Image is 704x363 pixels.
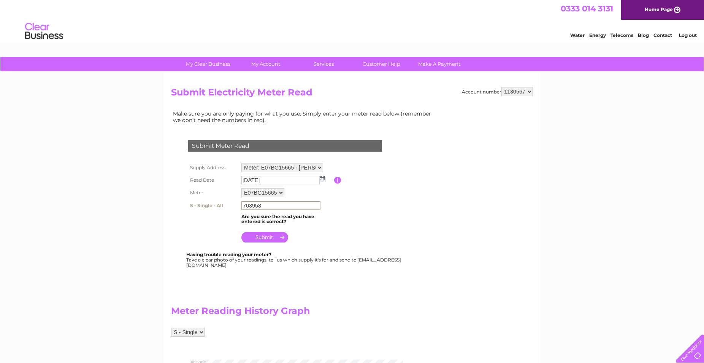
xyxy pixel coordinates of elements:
[171,306,437,320] h2: Meter Reading History Graph
[186,174,239,186] th: Read Date
[173,4,532,37] div: Clear Business is a trading name of Verastar Limited (registered in [GEOGRAPHIC_DATA] No. 3667643...
[292,57,355,71] a: Services
[570,32,585,38] a: Water
[462,87,533,96] div: Account number
[241,232,288,243] input: Submit
[610,32,633,38] a: Telecoms
[235,57,297,71] a: My Account
[186,252,271,257] b: Having trouble reading your meter?
[186,252,402,268] div: Take a clear photo of your readings, tell us which supply it's for and send to [EMAIL_ADDRESS][DO...
[334,177,341,184] input: Information
[177,57,239,71] a: My Clear Business
[653,32,672,38] a: Contact
[239,212,334,227] td: Are you sure the read you have entered is correct?
[589,32,606,38] a: Energy
[188,140,382,152] div: Submit Meter Read
[171,109,437,125] td: Make sure you are only paying for what you use. Simply enter your meter read below (remember we d...
[171,87,533,101] h2: Submit Electricity Meter Read
[186,161,239,174] th: Supply Address
[186,186,239,199] th: Meter
[186,199,239,212] th: S - Single - All
[408,57,471,71] a: Make A Payment
[320,176,325,182] img: ...
[25,20,63,43] img: logo.png
[679,32,697,38] a: Log out
[638,32,649,38] a: Blog
[561,4,613,13] a: 0333 014 3131
[350,57,413,71] a: Customer Help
